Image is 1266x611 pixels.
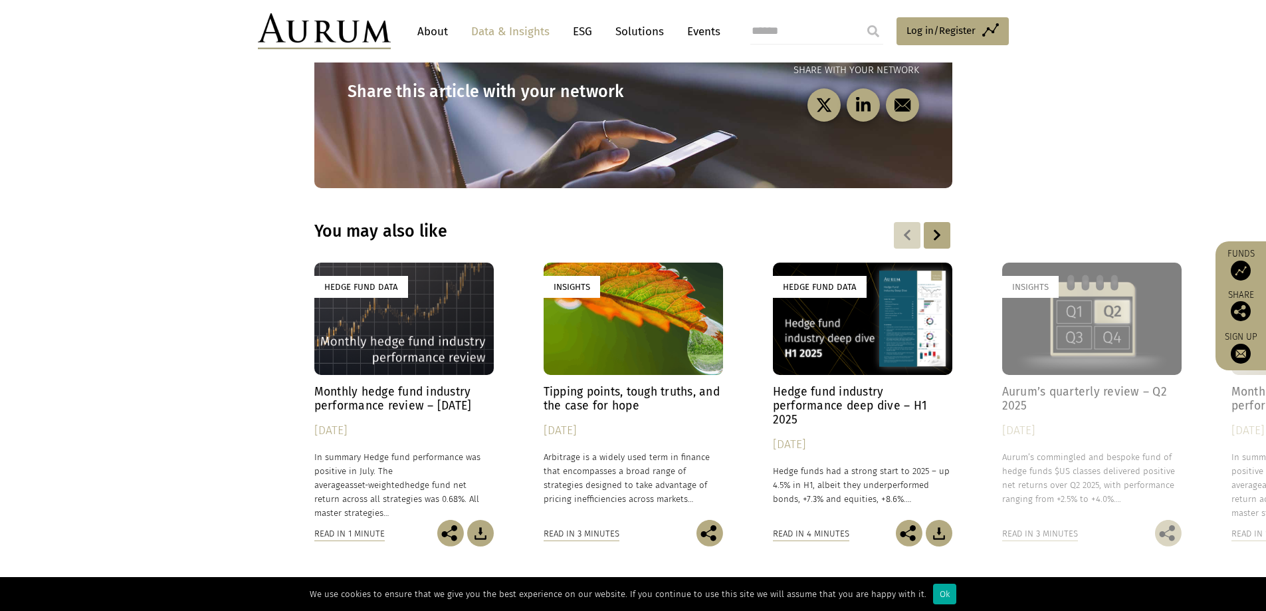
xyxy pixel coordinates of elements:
[1002,527,1078,541] div: Read in 3 minutes
[894,96,910,113] img: email-black.svg
[633,62,919,78] p: Share with your network
[696,520,723,547] img: Share this post
[544,263,723,520] a: Insights Tipping points, tough truths, and the case for hope [DATE] Arbitrage is a widely used te...
[566,19,599,44] a: ESG
[314,527,385,541] div: Read in 1 minute
[681,19,720,44] a: Events
[773,527,849,541] div: Read in 4 minutes
[860,18,887,45] input: Submit
[1222,331,1259,364] a: Sign up
[348,82,633,102] h3: Share this article with your network
[1231,261,1251,281] img: Access Funds
[1002,385,1182,413] h4: Aurum’s quarterly review – Q2 2025
[1002,450,1182,507] p: Aurum’s commingled and bespoke fund of hedge funds $US classes delivered positive net returns ove...
[544,450,723,507] p: Arbitrage is a widely used term in finance that encompasses a broad range of strategies designed ...
[1155,520,1182,547] img: Share this post
[773,385,952,427] h4: Hedge fund industry performance deep dive – H1 2025
[544,385,723,413] h4: Tipping points, tough truths, and the case for hope
[933,584,956,604] div: Ok
[314,450,494,521] p: In summary Hedge fund performance was positive in July. The average hedge fund net return across ...
[467,520,494,547] img: Download Article
[815,96,832,113] img: twitter-black.svg
[544,527,619,541] div: Read in 3 minutes
[926,520,952,547] img: Download Article
[314,263,494,520] a: Hedge Fund Data Monthly hedge fund industry performance review – [DATE] [DATE] In summary Hedge f...
[773,435,952,454] div: [DATE]
[773,276,867,298] div: Hedge Fund Data
[544,422,723,440] div: [DATE]
[906,23,976,39] span: Log in/Register
[314,422,494,440] div: [DATE]
[1222,291,1259,321] div: Share
[314,276,408,298] div: Hedge Fund Data
[609,19,671,44] a: Solutions
[773,263,952,520] a: Hedge Fund Data Hedge fund industry performance deep dive – H1 2025 [DATE] Hedge funds had a stro...
[1231,344,1251,364] img: Sign up to our newsletter
[465,19,556,44] a: Data & Insights
[437,520,464,547] img: Share this post
[411,19,455,44] a: About
[314,385,494,413] h4: Monthly hedge fund industry performance review – [DATE]
[544,276,600,298] div: Insights
[258,13,391,49] img: Aurum
[1002,422,1182,440] div: [DATE]
[896,520,922,547] img: Share this post
[1231,301,1251,321] img: Share this post
[773,464,952,506] p: Hedge funds had a strong start to 2025 – up 4.5% in H1, albeit they underperformed bonds, +7.3% a...
[1002,276,1059,298] div: Insights
[897,17,1009,45] a: Log in/Register
[855,96,871,113] img: linkedin-black.svg
[345,480,405,490] span: asset-weighted
[314,221,781,241] h3: You may also like
[1222,248,1259,281] a: Funds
